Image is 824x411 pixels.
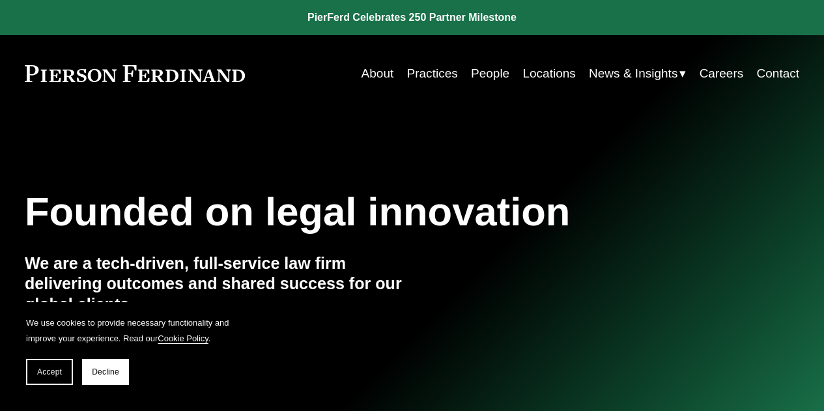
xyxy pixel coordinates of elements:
[82,359,129,385] button: Decline
[25,253,412,316] h4: We are a tech-driven, full-service law firm delivering outcomes and shared success for our global...
[92,367,119,376] span: Decline
[757,61,800,86] a: Contact
[407,61,458,86] a: Practices
[25,189,670,234] h1: Founded on legal innovation
[700,61,744,86] a: Careers
[26,315,234,346] p: We use cookies to provide necessary functionality and improve your experience. Read our .
[522,61,575,86] a: Locations
[37,367,62,376] span: Accept
[362,61,394,86] a: About
[26,359,73,385] button: Accept
[589,63,677,85] span: News & Insights
[158,333,208,343] a: Cookie Policy
[589,61,686,86] a: folder dropdown
[13,302,248,398] section: Cookie banner
[471,61,509,86] a: People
